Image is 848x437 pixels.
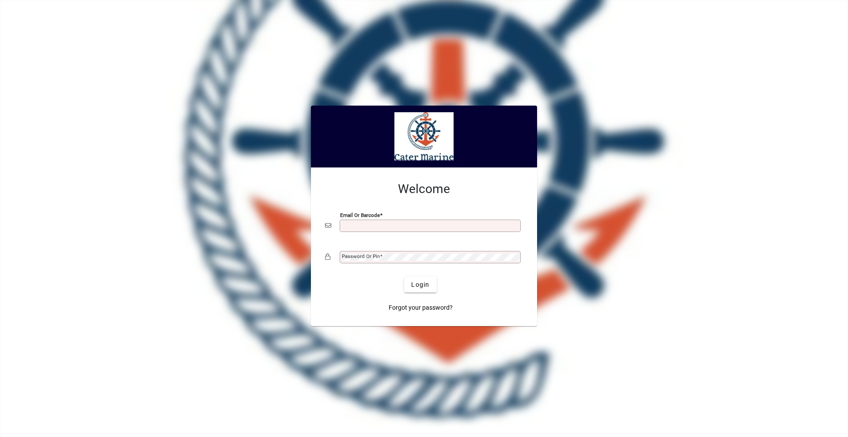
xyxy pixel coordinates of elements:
[385,300,456,315] a: Forgot your password?
[404,277,436,293] button: Login
[411,280,429,289] span: Login
[325,182,523,197] h2: Welcome
[389,303,453,312] span: Forgot your password?
[342,253,380,259] mat-label: Password or Pin
[340,212,380,218] mat-label: Email or Barcode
